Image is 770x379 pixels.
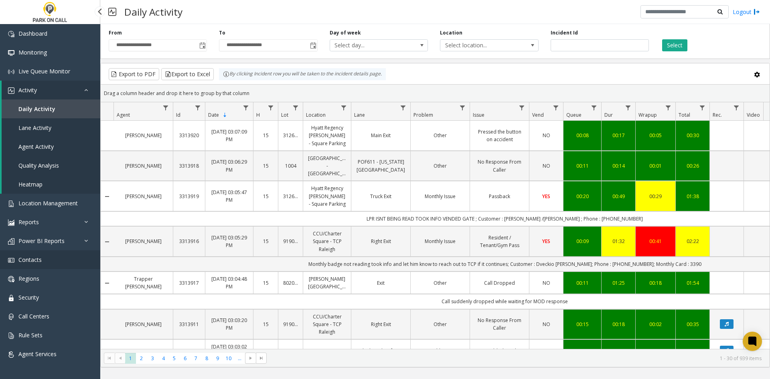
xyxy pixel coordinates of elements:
[640,193,671,200] div: 00:29
[551,102,561,113] a: Vend Filter Menu
[8,332,14,339] img: 'icon'
[8,238,14,245] img: 'icon'
[118,347,168,355] a: [PERSON_NAME]
[178,132,200,139] a: 3313920
[568,320,596,328] a: 00:15
[176,111,180,118] span: Id
[475,234,524,249] a: Resident / Tenant/Gym Pass
[606,132,630,139] div: 00:17
[679,111,690,118] span: Total
[283,132,298,139] a: 312606
[219,68,386,80] div: By clicking Incident row you will be taken to the incident details page.
[219,29,225,36] label: To
[566,111,582,118] span: Queue
[210,275,248,290] a: [DATE] 03:04:48 PM
[356,347,405,355] a: Block 1 5th Left Exit
[517,102,527,113] a: Issue Filter Menu
[136,353,147,364] span: Page 2
[542,238,550,245] span: YES
[475,316,524,332] a: No Response From Caller
[18,143,54,150] span: Agent Activity
[534,320,558,328] a: NO
[681,132,705,139] a: 00:30
[2,156,100,175] a: Quality Analysis
[212,353,223,364] span: Page 9
[178,237,200,245] a: 3313916
[169,353,180,364] span: Page 5
[8,69,14,75] img: 'icon'
[18,49,47,56] span: Monitoring
[306,111,326,118] span: Location
[8,295,14,301] img: 'icon'
[8,314,14,320] img: 'icon'
[118,162,168,170] a: [PERSON_NAME]
[640,132,671,139] a: 00:05
[308,184,346,208] a: Hyatt Regency [PERSON_NAME] - Square Parking
[543,321,550,328] span: NO
[178,162,200,170] a: 3313918
[589,102,600,113] a: Queue Filter Menu
[640,237,671,245] a: 00:41
[308,230,346,253] a: CCU/Charter Square - TCP Raleigh
[283,279,298,287] a: 802022
[18,237,65,245] span: Power BI Reports
[356,279,405,287] a: Exit
[18,199,78,207] span: Location Management
[354,111,365,118] span: Lane
[18,331,43,339] span: Rule Sets
[534,279,558,287] a: NO
[258,355,265,361] span: Go to the last page
[2,137,100,156] a: Agent Activity
[638,111,657,118] span: Wrapup
[2,99,100,118] a: Daily Activity
[308,40,317,51] span: Toggle popup
[178,193,200,200] a: 3313919
[473,111,484,118] span: Issue
[158,353,169,364] span: Page 4
[606,237,630,245] a: 01:32
[606,347,630,355] a: 00:24
[475,158,524,173] a: No Response From Caller
[178,320,200,328] a: 3313911
[534,347,558,355] a: YES
[542,193,550,200] span: YES
[681,320,705,328] a: 00:35
[733,8,760,16] a: Logout
[8,87,14,94] img: 'icon'
[568,347,596,355] a: 00:16
[568,132,596,139] a: 00:08
[475,128,524,143] a: Pressed the button on accident
[192,102,203,113] a: Id Filter Menu
[247,355,254,361] span: Go to the next page
[330,40,408,51] span: Select day...
[681,347,705,355] a: 00:45
[18,312,49,320] span: Call Centers
[222,112,228,118] span: Sortable
[568,279,596,287] a: 00:11
[118,320,168,328] a: [PERSON_NAME]
[713,111,722,118] span: Rec.
[606,162,630,170] a: 00:14
[210,316,248,332] a: [DATE] 03:03:20 PM
[2,118,100,137] a: Lane Activity
[681,162,705,170] a: 00:26
[534,237,558,245] a: YES
[731,102,742,113] a: Rec. Filter Menu
[201,353,212,364] span: Page 8
[747,111,760,118] span: Video
[118,193,168,200] a: [PERSON_NAME]
[190,353,201,364] span: Page 7
[415,162,465,170] a: Other
[475,347,524,355] a: Disabled Card
[283,320,298,328] a: 919001
[283,193,298,200] a: 312606
[415,279,465,287] a: Other
[308,347,346,355] a: [GEOGRAPHIC_DATA]
[18,105,55,113] span: Daily Activity
[18,294,39,301] span: Security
